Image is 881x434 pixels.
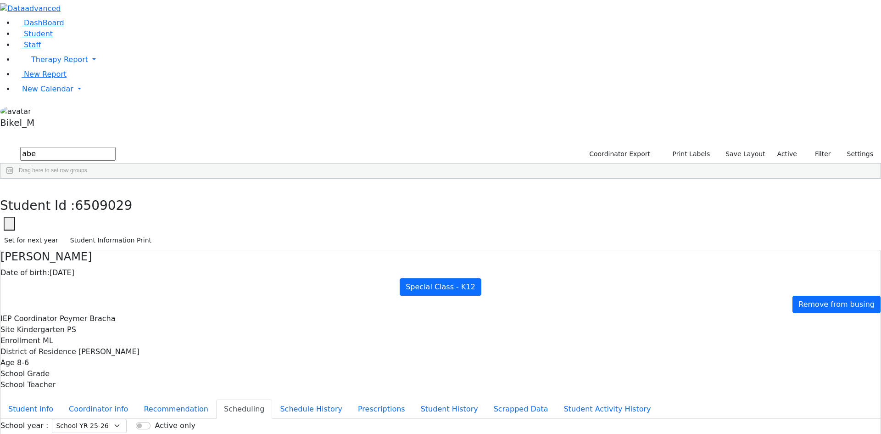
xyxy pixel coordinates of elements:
a: New Report [15,70,67,79]
button: Scheduling [216,400,272,419]
label: Site [0,324,15,335]
span: [PERSON_NAME] [78,347,139,356]
label: Age [0,357,15,368]
span: Peymer Bracha [60,314,116,323]
button: Print Labels [662,147,714,161]
span: Kindergarten PS [17,325,76,334]
label: IEP Coordinator [0,313,57,324]
label: Enrollment [0,335,40,346]
label: Active [773,147,801,161]
span: Student [24,29,53,38]
a: New Calendar [15,80,881,98]
span: New Calendar [22,85,73,93]
a: Remove from busing [792,296,881,313]
span: 8-6 [17,358,29,367]
a: DashBoard [15,18,64,27]
button: Coordinator Export [583,147,654,161]
span: 6509029 [75,198,133,213]
label: School Grade [0,368,50,379]
label: Date of birth: [0,267,50,278]
span: DashBoard [24,18,64,27]
span: Staff [24,40,41,49]
button: Coordinator info [61,400,136,419]
button: Schedule History [272,400,350,419]
button: Student History [413,400,486,419]
a: Special Class - K12 [400,278,481,296]
a: Therapy Report [15,51,881,69]
span: New Report [24,70,67,79]
label: District of Residence [0,346,76,357]
input: Search [20,147,116,161]
span: Remove from busing [798,300,875,309]
a: Staff [15,40,41,49]
button: Student Information Print [66,233,156,248]
label: School year : [0,420,48,431]
button: Settings [835,147,877,161]
label: Active only [155,420,195,431]
span: Therapy Report [31,55,88,64]
a: Student [15,29,53,38]
button: Scrapped Data [486,400,556,419]
label: School Teacher [0,379,56,390]
button: Save Layout [721,147,769,161]
button: Student Activity History [556,400,659,419]
h4: [PERSON_NAME] [0,250,881,264]
button: Student info [0,400,61,419]
div: [DATE] [0,267,881,278]
button: Recommendation [136,400,216,419]
button: Filter [803,147,835,161]
button: Prescriptions [350,400,413,419]
span: Drag here to set row groups [19,167,87,174]
span: ML [43,336,53,345]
